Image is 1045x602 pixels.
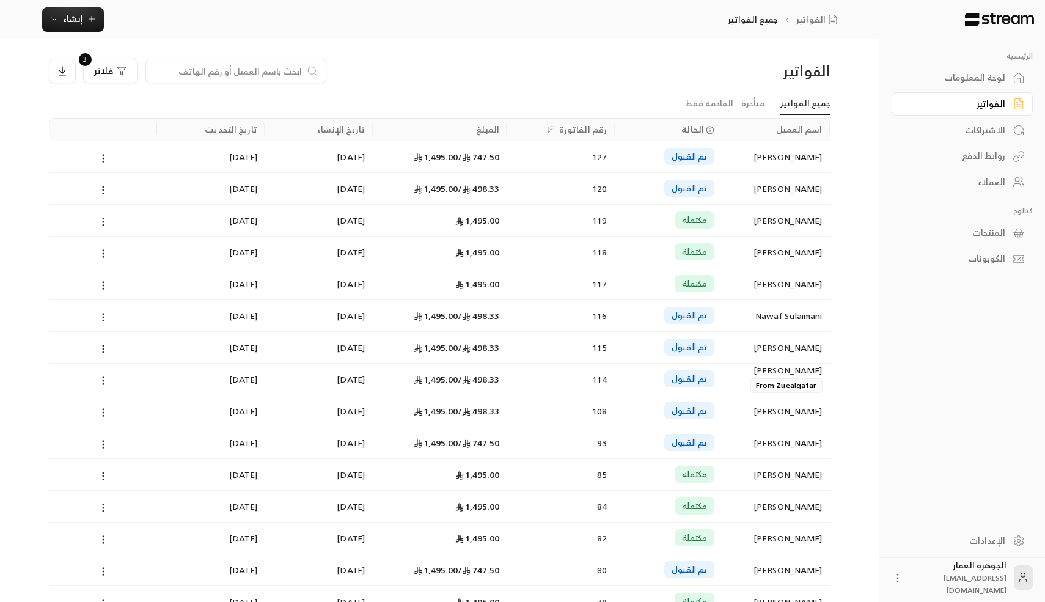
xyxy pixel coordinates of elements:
[458,308,499,323] span: 498.33 /
[164,554,257,585] div: [DATE]
[682,277,708,290] span: مكتملة
[317,122,365,137] div: تاريخ الإنشاء
[380,364,499,395] div: 1,495.00
[672,563,707,576] span: تم القبول
[272,427,365,458] div: [DATE]
[780,93,831,115] a: جميع الفواتير
[729,205,822,236] div: [PERSON_NAME]
[514,491,607,522] div: 84
[164,205,257,236] div: [DATE]
[892,144,1033,168] a: روابط الدفع
[63,11,83,26] span: إنشاء
[514,395,607,427] div: 108
[729,173,822,204] div: [PERSON_NAME]
[672,373,707,385] span: تم القبول
[728,13,842,26] nav: breadcrumb
[892,221,1033,244] a: المنتجات
[543,122,558,137] button: Sort
[643,61,830,81] div: الفواتير
[682,500,708,512] span: مكتملة
[776,122,822,137] div: اسم العميل
[514,427,607,458] div: 93
[272,554,365,585] div: [DATE]
[458,562,499,578] span: 747.50 /
[559,122,607,137] div: رقم الفاتورة
[42,7,104,32] button: إنشاء
[164,364,257,395] div: [DATE]
[907,98,1005,110] div: الفواتير
[911,559,1007,596] div: الجوهرة العمار
[892,529,1033,552] a: الإعدادات
[964,13,1035,26] img: Logo
[272,173,365,204] div: [DATE]
[380,554,499,585] div: 1,495.00
[514,237,607,268] div: 118
[944,571,1007,596] span: [EMAIL_ADDRESS][DOMAIN_NAME]
[380,173,499,204] div: 1,495.00
[907,124,1005,136] div: الاشتراكات
[205,122,257,137] div: تاريخ التحديث
[750,378,823,393] span: From Zuealqafar
[681,123,704,136] span: الحالة
[514,300,607,331] div: 116
[672,341,707,353] span: تم القبول
[892,171,1033,194] a: العملاء
[907,535,1005,547] div: الإعدادات
[380,300,499,331] div: 1,495.00
[458,340,499,355] span: 498.33 /
[458,149,499,164] span: 747.50 /
[272,395,365,427] div: [DATE]
[796,13,843,26] a: الفواتير
[682,468,708,480] span: مكتملة
[272,268,365,299] div: [DATE]
[729,364,822,377] div: [PERSON_NAME]
[729,332,822,363] div: [PERSON_NAME]
[907,150,1005,162] div: روابط الدفع
[164,523,257,554] div: [DATE]
[380,523,499,554] div: 1,495.00
[272,491,365,522] div: [DATE]
[892,206,1033,216] p: كتالوج
[729,141,822,172] div: [PERSON_NAME]
[514,523,607,554] div: 82
[272,141,365,172] div: [DATE]
[272,459,365,490] div: [DATE]
[514,332,607,363] div: 115
[83,59,138,83] button: فلاتر3
[685,93,733,114] a: القادمة فقط
[272,237,365,268] div: [DATE]
[272,205,365,236] div: [DATE]
[514,141,607,172] div: 127
[729,459,822,490] div: [PERSON_NAME]
[729,300,822,331] div: Nawaf Sulaimani
[729,237,822,268] div: [PERSON_NAME]
[380,427,499,458] div: 1,495.00
[907,227,1005,239] div: المنتجات
[729,523,822,554] div: [PERSON_NAME]
[682,246,708,258] span: مكتملة
[729,268,822,299] div: [PERSON_NAME]
[514,173,607,204] div: 120
[380,395,499,427] div: 1,495.00
[729,491,822,522] div: [PERSON_NAME]
[682,532,708,544] span: مكتملة
[380,237,499,268] div: 1,495.00
[380,491,499,522] div: 1,495.00
[272,523,365,554] div: [DATE]
[94,67,113,75] span: فلاتر
[164,300,257,331] div: [DATE]
[272,300,365,331] div: [DATE]
[907,72,1005,84] div: لوحة المعلومات
[672,436,707,449] span: تم القبول
[380,332,499,363] div: 1,495.00
[380,459,499,490] div: 1,495.00
[380,141,499,172] div: 1,495.00
[164,173,257,204] div: [DATE]
[514,268,607,299] div: 117
[272,332,365,363] div: [DATE]
[164,427,257,458] div: [DATE]
[892,247,1033,271] a: الكوبونات
[672,309,707,321] span: تم القبول
[728,13,778,26] p: جميع الفواتير
[380,205,499,236] div: 1,495.00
